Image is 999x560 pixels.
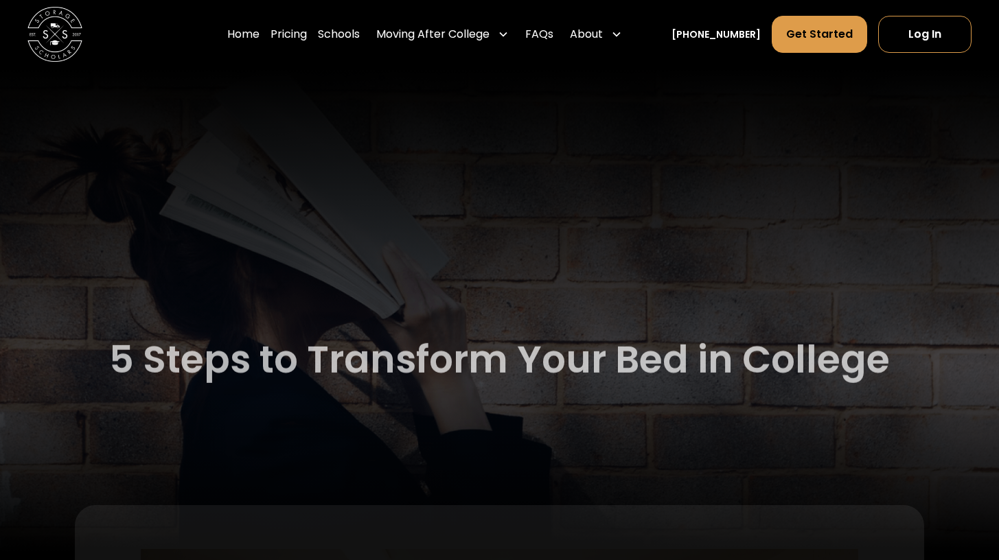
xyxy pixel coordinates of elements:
[570,26,603,43] div: About
[109,338,890,380] h1: 5 Steps to Transform Your Bed in College
[564,15,628,54] div: About
[371,15,514,54] div: Moving After College
[227,15,260,54] a: Home
[27,7,82,62] img: Storage Scholars main logo
[671,27,761,42] a: [PHONE_NUMBER]
[271,15,307,54] a: Pricing
[525,15,553,54] a: FAQs
[878,16,972,53] a: Log In
[318,15,360,54] a: Schools
[772,16,867,53] a: Get Started
[27,7,82,62] a: home
[376,26,490,43] div: Moving After College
